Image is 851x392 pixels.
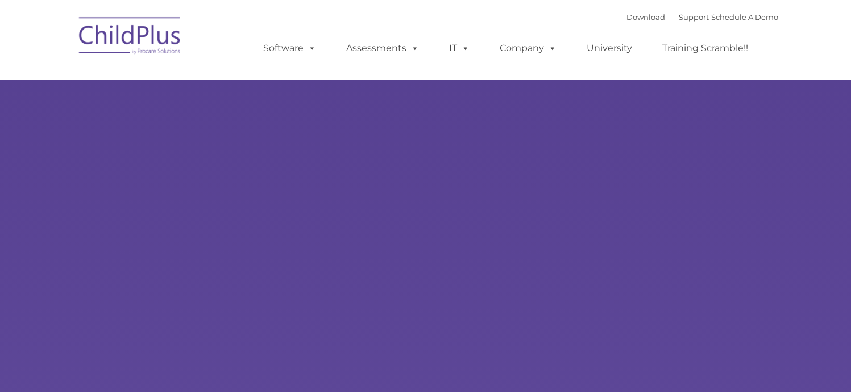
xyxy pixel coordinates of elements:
[626,12,665,22] a: Download
[252,37,327,60] a: Software
[73,9,187,66] img: ChildPlus by Procare Solutions
[488,37,568,60] a: Company
[335,37,430,60] a: Assessments
[575,37,644,60] a: University
[651,37,759,60] a: Training Scramble!!
[626,12,778,22] font: |
[438,37,481,60] a: IT
[711,12,778,22] a: Schedule A Demo
[679,12,709,22] a: Support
